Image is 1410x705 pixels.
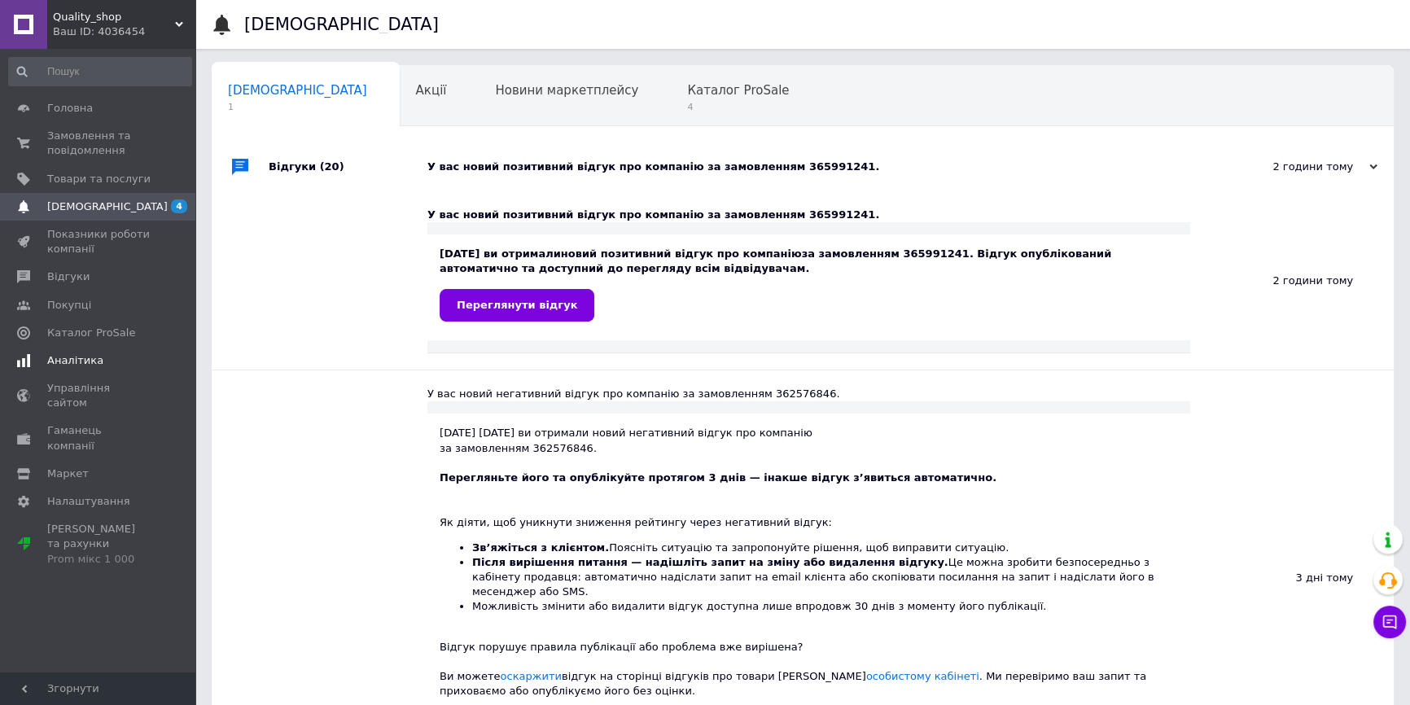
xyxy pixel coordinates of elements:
span: [DEMOGRAPHIC_DATA] [228,83,367,98]
div: Відгуки [269,142,427,191]
div: Prom мікс 1 000 [47,552,151,567]
div: 2 години тому [1215,160,1377,174]
span: Маркет [47,466,89,481]
span: Акції [416,83,447,98]
div: У вас новий позитивний відгук про компанію за замовленням 365991241. [427,208,1190,222]
h1: [DEMOGRAPHIC_DATA] [244,15,439,34]
span: Каталог ProSale [47,326,135,340]
span: Замовлення та повідомлення [47,129,151,158]
span: Відгуки [47,269,90,284]
div: 2 години тому [1190,191,1394,370]
span: Головна [47,101,93,116]
a: Переглянути відгук [440,289,594,322]
b: Зв’яжіться з клієнтом. [472,541,609,554]
div: Як діяти, щоб уникнути зниження рейтингу через негативний відгук: Відгук порушує правила публікац... [440,500,1178,698]
li: Це можна зробити безпосередньо з кабінету продавця: автоматично надіслати запит на email клієнта ... [472,555,1178,600]
span: 1 [228,101,367,113]
span: [PERSON_NAME] та рахунки [47,522,151,567]
span: Налаштування [47,494,130,509]
div: У вас новий позитивний відгук про компанію за замовленням 365991241. [427,160,1215,174]
span: 4 [171,199,187,213]
span: 4 [687,101,789,113]
span: Показники роботи компанії [47,227,151,256]
span: [DEMOGRAPHIC_DATA] [47,199,168,214]
span: Переглянути відгук [457,299,577,311]
span: Покупці [47,298,91,313]
b: новий позитивний відгук про компанію [561,247,802,260]
span: (20) [320,160,344,173]
a: особистому кабінеті [866,670,979,682]
a: оскаржити [501,670,562,682]
li: Можливість змінити або видалити відгук доступна лише впродовж 30 днів з моменту його публікації. [472,599,1178,614]
span: Quality_shop [53,10,175,24]
span: Каталог ProSale [687,83,789,98]
span: Товари та послуги [47,172,151,186]
li: Поясніть ситуацію та запропонуйте рішення, щоб виправити ситуацію. [472,541,1178,555]
span: Новини маркетплейсу [495,83,638,98]
b: Перегляньте його та опублікуйте протягом 3 днів — інакше відгук з’явиться автоматично. [440,471,996,484]
span: Управління сайтом [47,381,151,410]
span: Аналітика [47,353,103,368]
div: [DATE] ви отримали за замовленням 365991241. Відгук опублікований автоматично та доступний до пер... [440,247,1178,321]
div: Ваш ID: 4036454 [53,24,195,39]
input: Пошук [8,57,192,86]
span: Гаманець компанії [47,423,151,453]
b: Після вирішення питання — надішліть запит на зміну або видалення відгуку. [472,556,948,568]
button: Чат з покупцем [1373,606,1406,638]
div: У вас новий негативний відгук про компанію за замовленням 362576846. [427,387,1190,401]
